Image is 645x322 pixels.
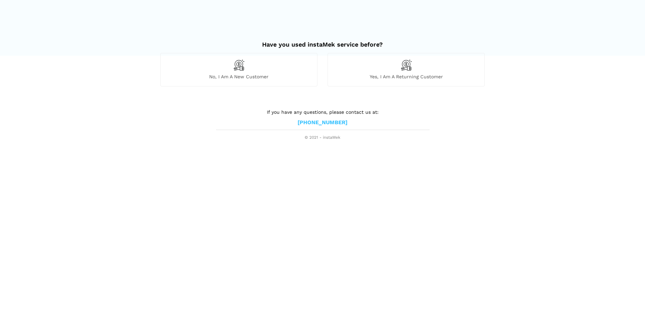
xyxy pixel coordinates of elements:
[216,108,429,116] p: If you have any questions, please contact us at:
[161,74,317,80] span: No, I am a new customer
[328,74,484,80] span: Yes, I am a returning customer
[160,34,485,48] h2: Have you used instaMek service before?
[216,135,429,140] span: © 2021 - instaMek
[298,119,347,126] a: [PHONE_NUMBER]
